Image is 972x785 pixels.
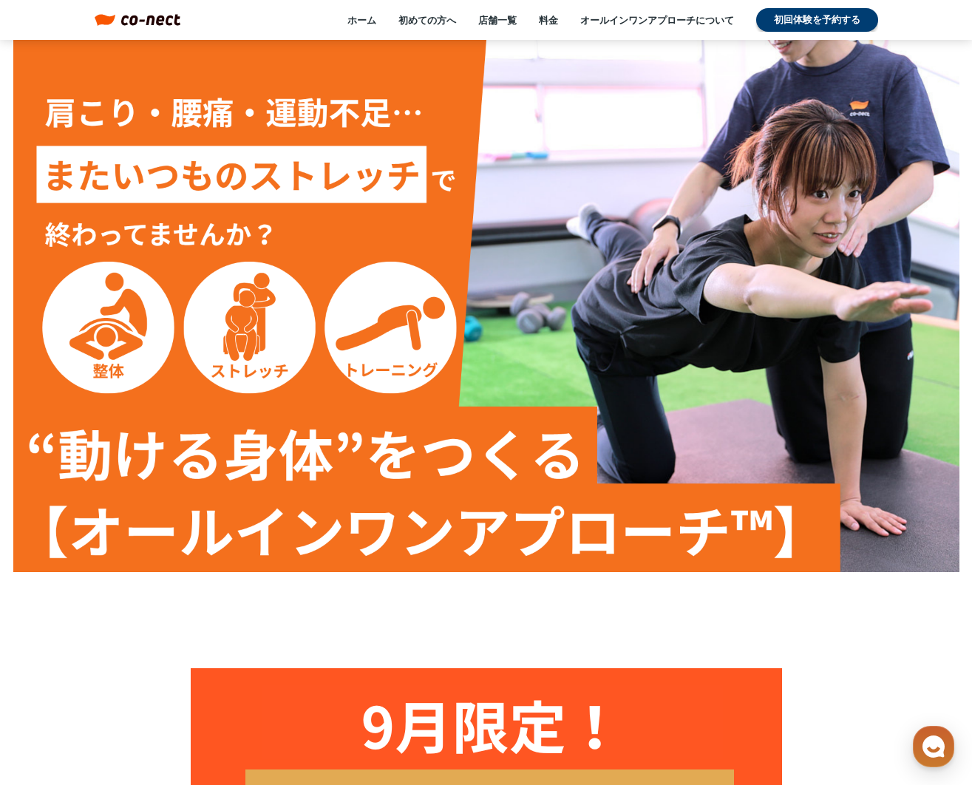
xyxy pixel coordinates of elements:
[347,13,376,27] a: ホーム
[756,8,878,32] a: 初回体験を予約する
[398,13,456,27] a: 初めての方へ
[478,13,517,27] a: 店舗一覧
[580,13,734,27] a: オールインワンアプローチについて
[539,13,558,27] a: 料金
